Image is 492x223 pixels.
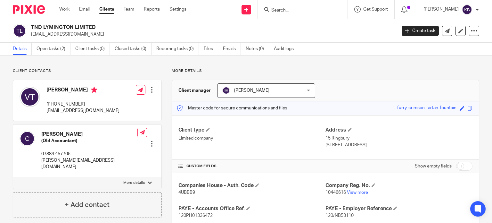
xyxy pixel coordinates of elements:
i: Primary [91,87,97,93]
span: 120/NB53110 [325,213,354,218]
p: 07884 457705 [41,151,137,157]
span: [PERSON_NAME] [234,88,269,93]
a: Closed tasks (0) [115,43,152,55]
h4: PAYE - Accounts Office Ref. [178,205,325,212]
p: [PERSON_NAME][EMAIL_ADDRESS][DOMAIN_NAME] [41,157,137,170]
img: svg%3E [20,131,35,146]
a: Settings [169,6,186,13]
h4: [PERSON_NAME] [41,131,137,138]
p: [STREET_ADDRESS] [325,142,472,148]
span: 4UBBB9 [178,190,195,195]
p: [EMAIL_ADDRESS][DOMAIN_NAME] [46,107,119,114]
p: More details [172,68,479,73]
h2: TND LYMINGTON LIMITED [31,24,320,31]
h4: Companies House - Auth. Code [178,182,325,189]
p: [PERSON_NAME] [423,6,459,13]
input: Search [271,8,328,13]
a: Work [59,6,70,13]
a: Client tasks (0) [75,43,110,55]
label: Show empty fields [415,163,452,169]
h4: [PERSON_NAME] [46,87,119,95]
p: [PHONE_NUMBER] [46,101,119,107]
a: Create task [402,26,439,36]
div: furry-crimson-tartan-fountain [397,105,456,112]
a: Details [13,43,32,55]
h4: Client type [178,127,325,133]
a: Open tasks (2) [37,43,70,55]
a: Recurring tasks (0) [156,43,199,55]
a: Reports [144,6,160,13]
a: View more [347,190,368,195]
a: Clients [99,6,114,13]
a: Notes (0) [246,43,269,55]
h4: Address [325,127,472,133]
a: Files [204,43,218,55]
h4: + Add contact [65,200,110,210]
p: Client contacts [13,68,162,73]
h4: CUSTOM FIELDS [178,164,325,169]
img: svg%3E [20,87,40,107]
span: 120PH01336472 [178,213,213,218]
h5: (Old Accountant) [41,138,137,144]
h3: Client manager [178,87,211,94]
img: svg%3E [462,4,472,15]
p: [EMAIL_ADDRESS][DOMAIN_NAME] [31,31,392,38]
h4: Company Reg. No. [325,182,472,189]
span: Get Support [363,7,388,12]
p: Master code for secure communications and files [177,105,287,111]
a: Emails [223,43,241,55]
a: Audit logs [274,43,299,55]
span: 10446616 [325,190,346,195]
h4: PAYE - Employer Reference [325,205,472,212]
img: svg%3E [13,24,26,38]
img: svg%3E [222,87,230,94]
img: Pixie [13,5,45,14]
p: Limited company [178,135,325,142]
a: Team [124,6,134,13]
p: 15 Ringbury [325,135,472,142]
p: More details [123,180,145,185]
a: Email [79,6,90,13]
